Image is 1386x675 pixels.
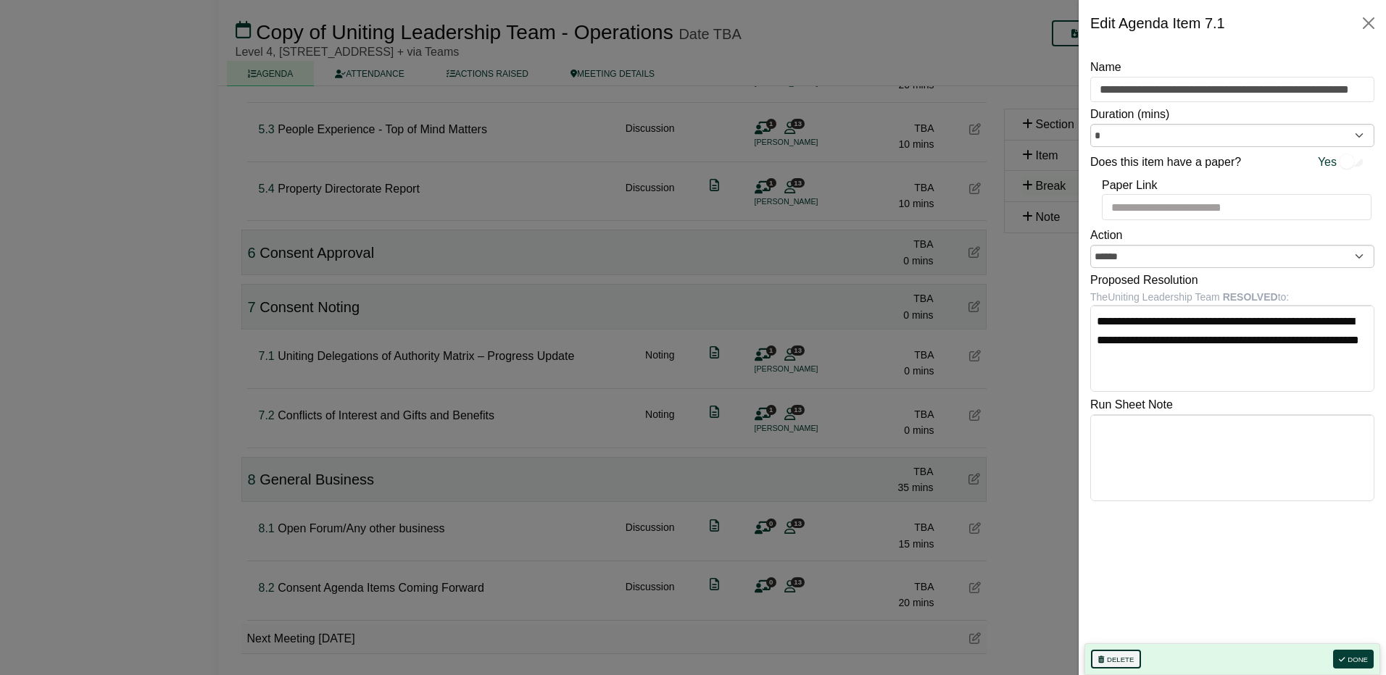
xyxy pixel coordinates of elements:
label: Run Sheet Note [1090,395,1173,414]
label: Name [1090,58,1121,77]
b: RESOLVED [1223,291,1278,303]
div: The Uniting Leadership Team to: [1090,289,1374,305]
span: Yes [1318,153,1337,172]
label: Proposed Resolution [1090,271,1198,290]
button: Done [1333,650,1374,668]
label: Does this item have a paper? [1090,153,1241,172]
div: Edit Agenda Item 7.1 [1090,12,1225,35]
label: Duration (mins) [1090,105,1169,124]
button: Close [1357,12,1380,35]
label: Paper Link [1102,176,1158,195]
label: Action [1090,226,1122,245]
button: Delete [1091,650,1141,668]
